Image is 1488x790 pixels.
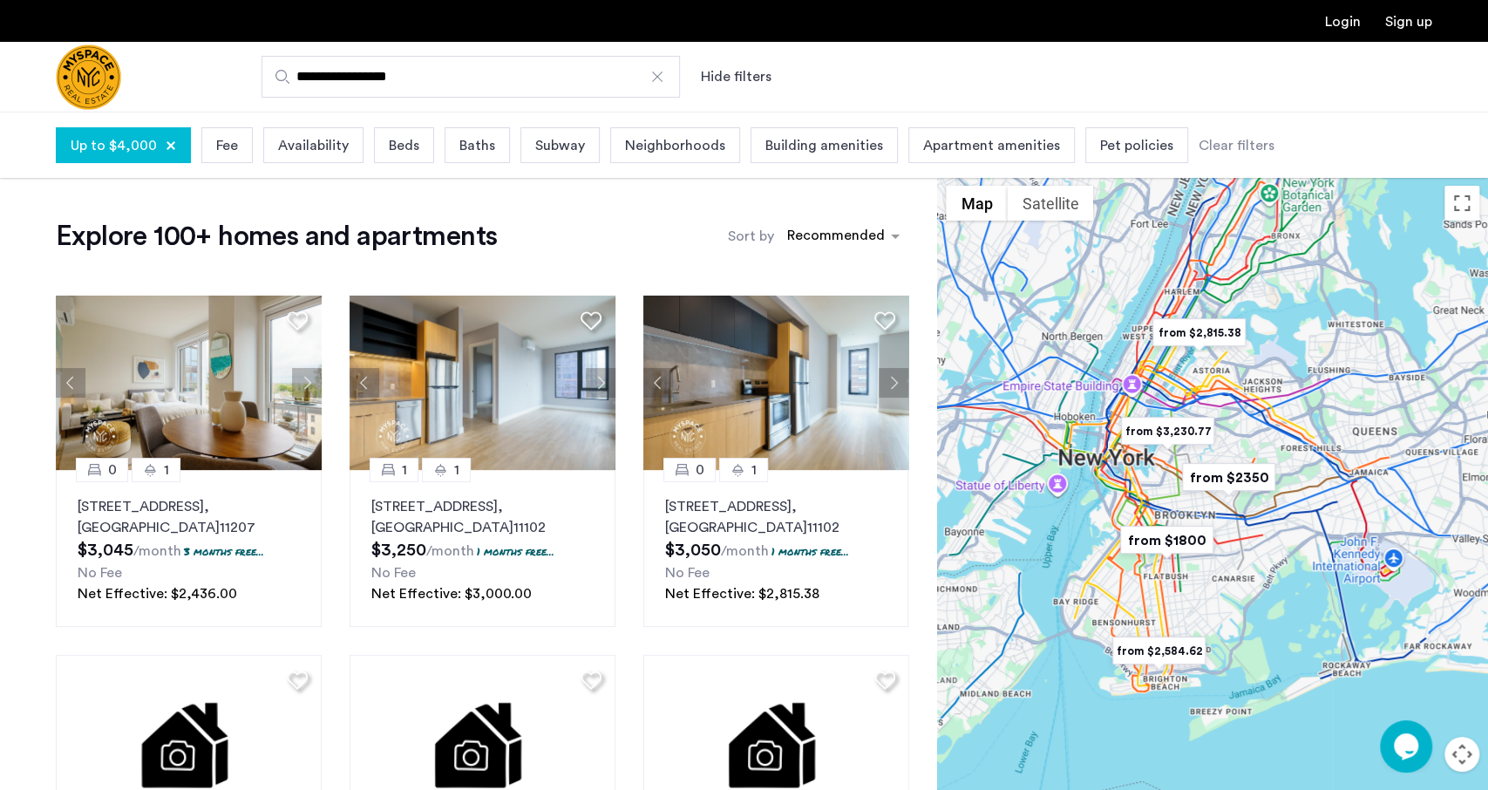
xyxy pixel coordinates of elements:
[696,460,704,480] span: 0
[78,566,122,580] span: No Fee
[278,135,349,156] span: Availability
[262,56,680,98] input: Apartment Search
[426,544,474,558] sub: /month
[1105,631,1213,671] div: from $2,584.62
[56,470,322,627] a: 01[STREET_ADDRESS], [GEOGRAPHIC_DATA]112073 months free...No FeeNet Effective: $2,436.00
[350,296,615,470] img: 1997_638519966982966758.png
[56,219,497,254] h1: Explore 100+ homes and apartments
[643,368,673,398] button: Previous apartment
[56,296,322,470] img: 1997_638519001096654587.png
[1175,458,1282,497] div: from $2350
[389,135,419,156] span: Beds
[946,186,1007,221] button: Show street map
[784,225,884,250] div: Recommended
[371,566,416,580] span: No Fee
[778,221,908,252] ng-select: sort-apartment
[1145,313,1253,352] div: from $2,815.38
[1007,186,1093,221] button: Show satellite imagery
[133,544,181,558] sub: /month
[1199,135,1274,156] div: Clear filters
[1385,15,1432,29] a: Registration
[164,460,169,480] span: 1
[701,66,771,87] button: Show or hide filters
[108,460,117,480] span: 0
[1444,186,1479,221] button: Toggle fullscreen view
[751,460,757,480] span: 1
[350,470,615,627] a: 11[STREET_ADDRESS], [GEOGRAPHIC_DATA]111021 months free...No FeeNet Effective: $3,000.00
[879,368,908,398] button: Next apartment
[923,135,1060,156] span: Apartment amenities
[771,544,849,559] p: 1 months free...
[643,296,909,470] img: 1997_638519968035243270.png
[665,566,710,580] span: No Fee
[216,135,238,156] span: Fee
[727,226,773,247] label: Sort by
[371,496,594,538] p: [STREET_ADDRESS] 11102
[454,460,459,480] span: 1
[371,587,532,601] span: Net Effective: $3,000.00
[665,587,819,601] span: Net Effective: $2,815.38
[78,496,300,538] p: [STREET_ADDRESS] 11207
[643,470,909,627] a: 01[STREET_ADDRESS], [GEOGRAPHIC_DATA]111021 months free...No FeeNet Effective: $2,815.38
[1444,737,1479,772] button: Map camera controls
[56,44,121,110] img: logo
[625,135,725,156] span: Neighborhoods
[535,135,585,156] span: Subway
[292,368,322,398] button: Next apartment
[459,135,495,156] span: Baths
[765,135,883,156] span: Building amenities
[56,44,121,110] a: Cazamio Logo
[1114,412,1221,451] div: from $3,230.77
[1100,135,1173,156] span: Pet policies
[184,544,264,559] p: 3 months free...
[665,541,721,559] span: $3,050
[665,496,887,538] p: [STREET_ADDRESS] 11102
[402,460,407,480] span: 1
[586,368,615,398] button: Next apartment
[1325,15,1361,29] a: Login
[721,544,769,558] sub: /month
[78,541,133,559] span: $3,045
[1113,521,1220,560] div: from $1800
[78,587,237,601] span: Net Effective: $2,436.00
[56,368,85,398] button: Previous apartment
[1380,720,1436,773] iframe: chat widget
[477,544,554,559] p: 1 months free...
[371,541,426,559] span: $3,250
[71,135,157,156] span: Up to $4,000
[350,368,379,398] button: Previous apartment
